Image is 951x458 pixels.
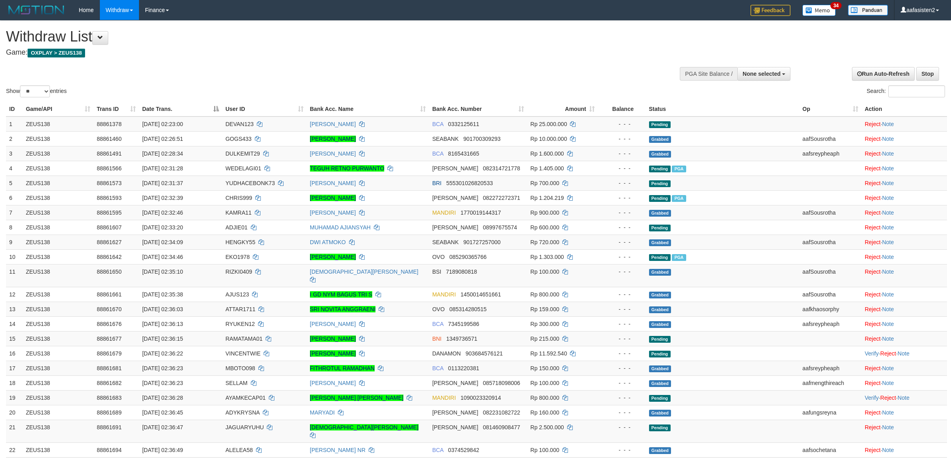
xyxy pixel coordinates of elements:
[865,165,881,172] a: Reject
[310,136,356,142] a: [PERSON_NAME]
[882,268,894,275] a: Note
[6,220,23,235] td: 8
[432,291,456,298] span: MANDIRI
[6,331,23,346] td: 15
[225,150,260,157] span: DULKEMIT29
[448,121,479,127] span: Copy 0332125611 to clipboard
[142,268,183,275] span: [DATE] 02:35:10
[310,150,356,157] a: [PERSON_NAME]
[865,136,881,142] a: Reject
[646,102,800,116] th: Status
[222,102,306,116] th: User ID: activate to sort column ascending
[601,364,642,372] div: - - -
[882,380,894,386] a: Note
[882,254,894,260] a: Note
[862,176,947,190] td: ·
[916,67,939,81] a: Stop
[310,254,356,260] a: [PERSON_NAME]
[225,224,247,231] span: ADJIE01
[882,224,894,231] a: Note
[23,264,93,287] td: ZEUS138
[225,268,252,275] span: RIZKI0409
[6,316,23,331] td: 14
[446,180,493,186] span: Copy 555301026820533 to clipboard
[310,224,371,231] a: MUHAMAD AJIANSYAH
[310,180,356,186] a: [PERSON_NAME]
[432,336,441,342] span: BNI
[530,180,559,186] span: Rp 700.000
[446,336,477,342] span: Copy 1349736571 to clipboard
[680,67,737,81] div: PGA Site Balance /
[432,209,456,216] span: MANDIRI
[97,195,121,201] span: 88861593
[862,205,947,220] td: ·
[865,224,881,231] a: Reject
[882,321,894,327] a: Note
[601,305,642,313] div: - - -
[97,254,121,260] span: 88861642
[649,195,671,202] span: Pending
[463,136,500,142] span: Copy 901700309293 to clipboard
[799,375,862,390] td: aafmengthireach
[865,424,881,430] a: Reject
[142,365,183,371] span: [DATE] 02:36:23
[799,146,862,161] td: aafsreypheaph
[867,85,945,97] label: Search:
[802,5,836,16] img: Button%20Memo.svg
[23,235,93,249] td: ZEUS138
[649,254,671,261] span: Pending
[750,5,790,16] img: Feedback.jpg
[23,375,93,390] td: ZEUS138
[882,336,894,342] a: Note
[142,291,183,298] span: [DATE] 02:35:38
[97,239,121,245] span: 88861627
[432,239,459,245] span: SEABANK
[461,209,501,216] span: Copy 1770019144317 to clipboard
[830,2,841,9] span: 34
[23,176,93,190] td: ZEUS138
[23,146,93,161] td: ZEUS138
[483,165,520,172] span: Copy 082314721778 to clipboard
[307,102,429,116] th: Bank Acc. Name: activate to sort column ascending
[530,268,559,275] span: Rp 100.000
[649,336,671,343] span: Pending
[23,331,93,346] td: ZEUS138
[880,395,896,401] a: Reject
[865,447,881,453] a: Reject
[601,349,642,357] div: - - -
[799,302,862,316] td: aafkhaosorphy
[97,150,121,157] span: 88861491
[97,291,121,298] span: 88861661
[449,306,486,312] span: Copy 085314280515 to clipboard
[865,350,879,357] a: Verify
[865,365,881,371] a: Reject
[310,424,419,430] a: [DEMOGRAPHIC_DATA][PERSON_NAME]
[649,151,671,158] span: Grabbed
[882,409,894,416] a: Note
[432,136,459,142] span: SEABANK
[649,180,671,187] span: Pending
[530,209,559,216] span: Rp 900.000
[142,150,183,157] span: [DATE] 02:28:34
[6,235,23,249] td: 9
[799,316,862,331] td: aafsreypheaph
[310,447,365,453] a: [PERSON_NAME] NR
[142,224,183,231] span: [DATE] 02:33:20
[882,136,894,142] a: Note
[97,306,121,312] span: 88861670
[649,121,671,128] span: Pending
[448,150,479,157] span: Copy 8165431665 to clipboard
[862,220,947,235] td: ·
[97,121,121,127] span: 88861378
[432,180,441,186] span: BRI
[225,165,261,172] span: WEDELAGI01
[97,321,121,327] span: 88861676
[530,150,564,157] span: Rp 1.600.000
[97,350,121,357] span: 88861679
[142,254,183,260] span: [DATE] 02:34:46
[225,239,255,245] span: HENGKY55
[432,224,478,231] span: [PERSON_NAME]
[530,350,567,357] span: Rp 11.592.540
[142,136,183,142] span: [DATE] 02:26:51
[93,102,139,116] th: Trans ID: activate to sort column ascending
